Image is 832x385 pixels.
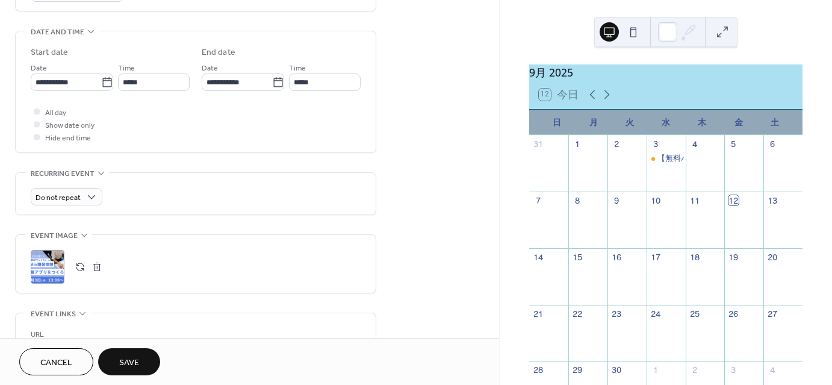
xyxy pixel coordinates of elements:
[611,195,621,205] div: 9
[533,365,544,375] div: 28
[768,195,778,205] div: 13
[647,153,686,164] div: 【無料ハンズオン】ローコード開発プラットフォームMendix体験『日報アプリをつくろう』
[768,365,778,375] div: 4
[98,348,160,375] button: Save
[757,110,793,134] div: 土
[533,139,544,149] div: 31
[31,62,47,75] span: Date
[31,167,95,180] span: Recurring event
[650,139,660,149] div: 3
[31,308,76,321] span: Event links
[648,110,684,134] div: 水
[45,107,66,119] span: All day
[202,46,235,59] div: End date
[31,26,84,39] span: Date and time
[119,357,139,369] span: Save
[612,110,648,134] div: 火
[575,110,611,134] div: 月
[40,357,72,369] span: Cancel
[611,139,621,149] div: 2
[31,250,64,284] div: ;
[529,64,803,80] div: 9月 2025
[650,308,660,319] div: 24
[611,308,621,319] div: 23
[768,139,778,149] div: 6
[728,252,739,262] div: 19
[611,252,621,262] div: 16
[573,195,583,205] div: 8
[45,119,95,132] span: Show date only
[118,62,135,75] span: Time
[573,365,583,375] div: 29
[684,110,720,134] div: 木
[720,110,756,134] div: 金
[768,252,778,262] div: 20
[31,230,78,242] span: Event image
[31,328,358,341] div: URL
[728,195,739,205] div: 12
[36,191,81,205] span: Do not repeat
[533,252,544,262] div: 14
[611,365,621,375] div: 30
[533,308,544,319] div: 21
[573,252,583,262] div: 15
[539,110,575,134] div: 日
[728,365,739,375] div: 3
[31,46,68,59] div: Start date
[728,139,739,149] div: 5
[650,195,660,205] div: 10
[650,252,660,262] div: 17
[533,195,544,205] div: 7
[19,348,93,375] button: Cancel
[689,195,700,205] div: 11
[573,139,583,149] div: 1
[689,308,700,319] div: 25
[768,308,778,319] div: 27
[289,62,306,75] span: Time
[689,252,700,262] div: 18
[650,365,660,375] div: 1
[728,308,739,319] div: 26
[689,139,700,149] div: 4
[202,62,218,75] span: Date
[573,308,583,319] div: 22
[45,132,91,145] span: Hide end time
[689,365,700,375] div: 2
